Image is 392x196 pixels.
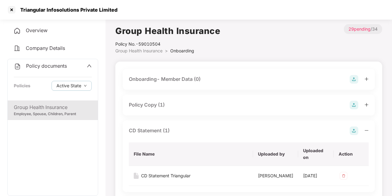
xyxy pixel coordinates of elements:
span: Onboarding [170,48,194,53]
div: Policies [14,82,30,89]
button: Active Statedown [52,81,92,91]
div: Onboarding- Member Data (0) [129,75,201,83]
img: svg+xml;base64,PHN2ZyB4bWxucz0iaHR0cDovL3d3dy53My5vcmcvMjAwMC9zdmciIHdpZHRoPSIyNCIgaGVpZ2h0PSIyNC... [13,45,21,52]
span: Active State [56,82,81,89]
th: Action [334,142,369,166]
img: svg+xml;base64,PHN2ZyB4bWxucz0iaHR0cDovL3d3dy53My5vcmcvMjAwMC9zdmciIHdpZHRoPSIyNCIgaGVpZ2h0PSIyNC... [13,27,21,35]
img: svg+xml;base64,PHN2ZyB4bWxucz0iaHR0cDovL3d3dy53My5vcmcvMjAwMC9zdmciIHdpZHRoPSIyOCIgaGVpZ2h0PSIyOC... [350,101,358,109]
div: Group Health Insurance [14,104,92,111]
div: Policy No.- 59010504 [115,41,220,47]
div: [PERSON_NAME] [258,172,293,179]
p: / 34 [344,24,382,34]
div: Policy Copy (1) [129,101,165,109]
span: Group Health Insurance [115,48,163,53]
img: svg+xml;base64,PHN2ZyB4bWxucz0iaHR0cDovL3d3dy53My5vcmcvMjAwMC9zdmciIHdpZHRoPSIyOCIgaGVpZ2h0PSIyOC... [350,75,358,84]
span: 29 pending [348,26,371,32]
span: minus [364,128,369,133]
span: > [165,48,168,53]
span: Policy documents [26,63,67,69]
div: Triangular Infosolutions Private Limited [17,7,117,13]
div: [DATE] [303,172,329,179]
th: Uploaded on [298,142,334,166]
span: plus [364,77,369,81]
h1: Group Health Insurance [115,24,220,38]
th: File Name [129,142,253,166]
img: svg+xml;base64,PHN2ZyB4bWxucz0iaHR0cDovL3d3dy53My5vcmcvMjAwMC9zdmciIHdpZHRoPSIzMiIgaGVpZ2h0PSIzMi... [339,171,348,181]
span: down [84,84,87,88]
th: Uploaded by [253,142,298,166]
span: plus [364,103,369,107]
div: Employee, Spouse, Children, Parent [14,111,92,117]
img: svg+xml;base64,PHN2ZyB4bWxucz0iaHR0cDovL3d3dy53My5vcmcvMjAwMC9zdmciIHdpZHRoPSIxNiIgaGVpZ2h0PSIyMC... [134,173,139,179]
div: CD Statement Triangular [141,172,190,179]
img: svg+xml;base64,PHN2ZyB4bWxucz0iaHR0cDovL3d3dy53My5vcmcvMjAwMC9zdmciIHdpZHRoPSIyOCIgaGVpZ2h0PSIyOC... [350,126,358,135]
img: svg+xml;base64,PHN2ZyB4bWxucz0iaHR0cDovL3d3dy53My5vcmcvMjAwMC9zdmciIHdpZHRoPSIyNCIgaGVpZ2h0PSIyNC... [14,63,21,70]
div: CD Statement (1) [129,127,170,134]
span: Company Details [26,45,65,51]
span: Overview [26,27,48,33]
span: up [87,63,92,68]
